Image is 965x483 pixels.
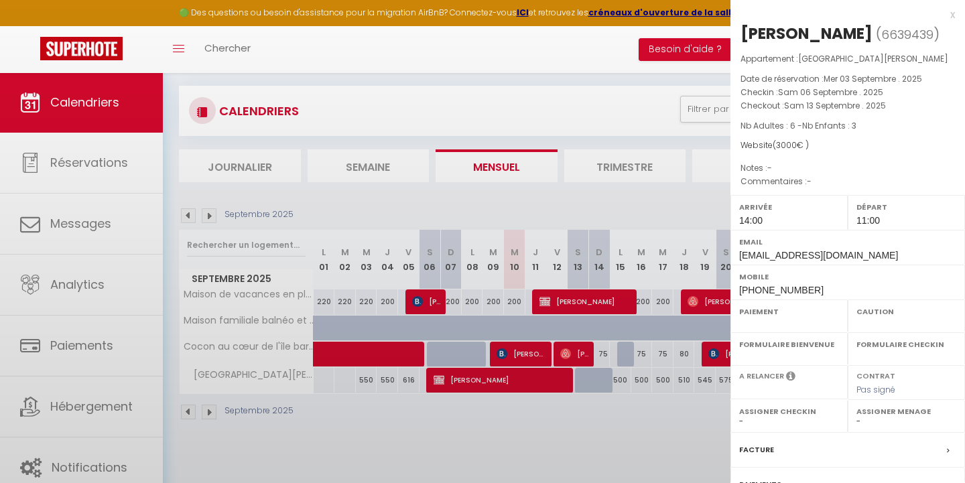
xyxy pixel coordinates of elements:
[739,200,839,214] label: Arrivée
[881,26,934,43] span: 6639439
[824,73,922,84] span: Mer 03 Septembre . 2025
[739,405,839,418] label: Assigner Checkin
[741,72,955,86] p: Date de réservation :
[856,405,956,418] label: Assigner Menage
[739,305,839,318] label: Paiement
[741,139,955,152] div: Website
[741,161,955,175] p: Notes :
[730,7,955,23] div: x
[739,235,956,249] label: Email
[778,86,883,98] span: Sam 06 Septembre . 2025
[856,338,956,351] label: Formulaire Checkin
[739,270,956,283] label: Mobile
[767,162,772,174] span: -
[741,175,955,188] p: Commentaires :
[741,23,873,44] div: [PERSON_NAME]
[784,100,886,111] span: Sam 13 Septembre . 2025
[856,200,956,214] label: Départ
[739,338,839,351] label: Formulaire Bienvenue
[807,176,812,187] span: -
[741,86,955,99] p: Checkin :
[739,443,774,457] label: Facture
[856,215,880,226] span: 11:00
[739,215,763,226] span: 14:00
[739,250,898,261] span: [EMAIL_ADDRESS][DOMAIN_NAME]
[11,5,51,46] button: Ouvrir le widget de chat LiveChat
[776,139,797,151] span: 3000
[856,384,895,395] span: Pas signé
[773,139,809,151] span: ( € )
[741,120,856,131] span: Nb Adultes : 6 -
[856,305,956,318] label: Caution
[802,120,856,131] span: Nb Enfants : 3
[856,370,895,379] label: Contrat
[739,285,824,295] span: [PHONE_NUMBER]
[739,370,784,382] label: A relancer
[741,99,955,113] p: Checkout :
[798,53,948,64] span: [GEOGRAPHIC_DATA][PERSON_NAME]
[876,25,940,44] span: ( )
[786,370,795,385] i: Sélectionner OUI si vous souhaiter envoyer les séquences de messages post-checkout
[741,52,955,66] p: Appartement :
